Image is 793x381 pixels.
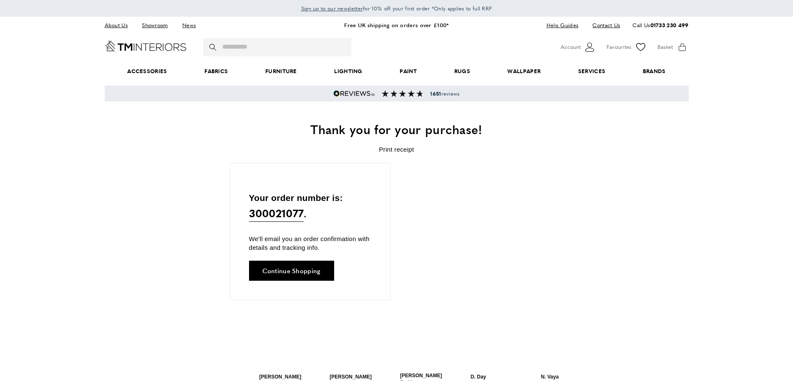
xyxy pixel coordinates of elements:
[301,4,363,13] a: Sign up to our newsletter
[333,90,375,97] img: Reviews.io 5 stars
[186,58,247,84] a: Fabrics
[540,20,584,31] a: Help Guides
[310,120,482,138] span: Thank you for your purchase!
[176,20,202,31] a: News
[249,261,334,281] a: Continue Shopping
[262,267,321,274] span: Continue Shopping
[632,21,688,30] p: Call Us
[541,373,559,381] div: N. Vaya
[249,191,371,222] p: Your order number is: .
[561,43,581,51] span: Account
[430,90,441,97] strong: 1651
[624,58,684,84] a: Brands
[607,43,632,51] span: Favourites
[561,41,596,53] button: Customer Account
[259,373,302,381] div: [PERSON_NAME]
[301,5,363,12] span: Sign up to our newsletter
[247,58,315,84] a: Furniture
[316,58,381,84] a: Lighting
[586,20,620,31] a: Contact Us
[105,20,134,31] a: About Us
[209,38,218,56] button: Search
[559,58,624,84] a: Services
[105,41,186,51] a: Go to Home page
[430,90,459,97] span: reviews
[249,234,371,252] p: We'll email you an order confirmation with details and tracking info.
[108,58,186,84] span: Accessories
[607,41,647,53] a: Favourites
[381,58,436,84] a: Paint
[344,21,448,29] a: Free UK shipping on orders over £100*
[136,20,174,31] a: Showroom
[249,206,304,221] strong: 300021077
[379,146,414,153] a: Print receipt
[471,373,486,381] div: D. Day
[489,58,559,84] a: Wallpaper
[436,58,489,84] a: Rugs
[650,21,689,29] a: 01733 230 499
[330,373,372,381] div: [PERSON_NAME]
[249,205,304,222] a: 300021077
[301,5,492,12] span: for 10% off your first order *Only applies to full RRP
[382,90,423,97] img: Reviews section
